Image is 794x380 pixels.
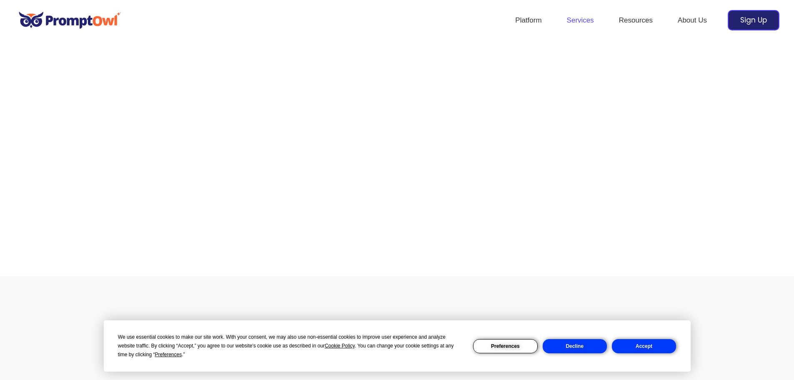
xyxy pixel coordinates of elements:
a: About Us [665,6,719,35]
div: Cookie Consent Prompt [104,320,691,372]
img: promptowl.ai logo [15,6,125,35]
span: Cookie Policy [325,343,355,349]
nav: Site Navigation: Header [503,6,719,35]
button: Accept [612,339,676,353]
button: Decline [543,339,607,353]
a: Platform [503,6,554,35]
a: Services [554,6,606,35]
div: We use essential cookies to make our site work. With your consent, we may also use non-essential ... [118,333,463,359]
span: Preferences [155,352,182,357]
a: Resources [606,6,665,35]
a: Sign Up [728,10,779,30]
button: Preferences [473,339,537,353]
